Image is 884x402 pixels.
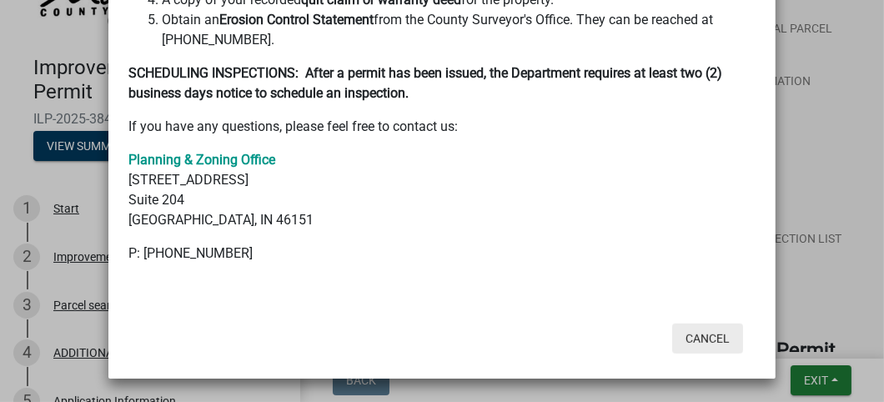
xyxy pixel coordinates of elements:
a: Planning & Zoning Office [128,152,275,168]
p: If you have any questions, please feel free to contact us: [128,117,756,137]
p: P: [PHONE_NUMBER] [128,244,756,264]
strong: SCHEDULING INSPECTIONS: After a permit has been issued, the Department requires at least two (2) ... [128,65,722,101]
p: [STREET_ADDRESS] Suite 204 [GEOGRAPHIC_DATA], IN 46151 [128,150,756,230]
li: Obtain an from the County Surveyor's Office. They can be reached at [PHONE_NUMBER]. [162,10,756,50]
button: Cancel [672,324,743,354]
strong: Erosion Control Statement [219,12,374,28]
